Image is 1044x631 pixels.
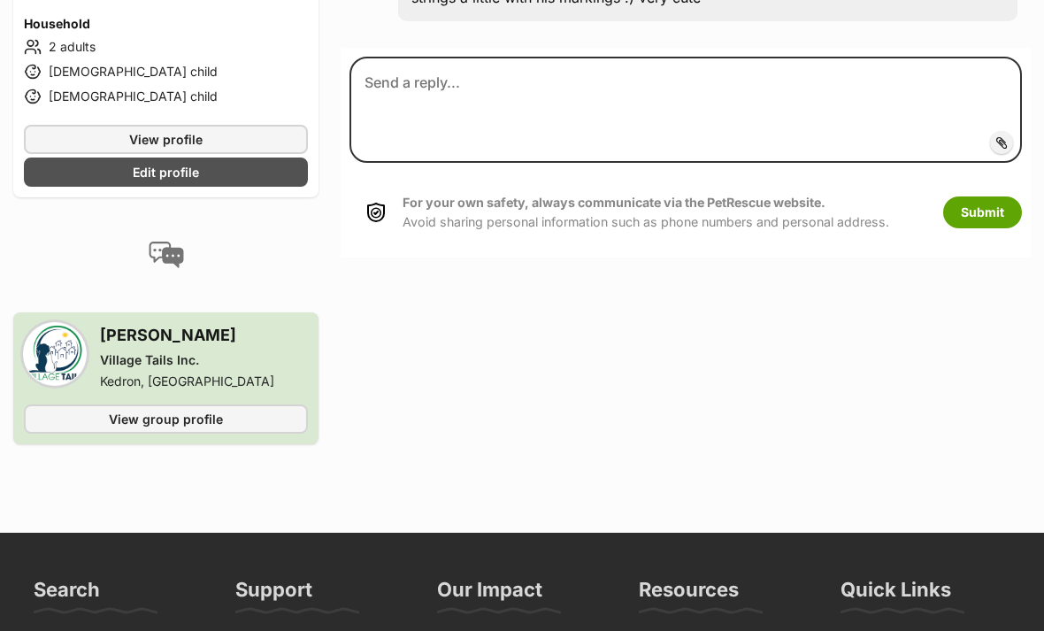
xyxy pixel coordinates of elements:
h3: Resources [639,577,739,612]
span: View profile [129,130,203,149]
img: Village Tails Inc. profile pic [24,323,86,385]
img: conversation-icon-4a6f8262b818ee0b60e3300018af0b2d0b884aa5de6e9bcb8d3d4eeb1a70a7c4.svg [149,242,184,268]
span: Edit profile [133,163,199,181]
strong: For your own safety, always communicate via the PetRescue website. [403,195,825,210]
p: Avoid sharing personal information such as phone numbers and personal address. [403,193,889,231]
h3: [PERSON_NAME] [100,323,274,348]
li: [DEMOGRAPHIC_DATA] child [24,61,308,82]
li: 2 adults [24,36,308,58]
div: Village Tails Inc. [100,351,274,369]
h3: Our Impact [437,577,542,612]
a: Edit profile [24,158,308,187]
li: [DEMOGRAPHIC_DATA] child [24,86,308,107]
a: View group profile [24,404,308,434]
h3: Search [34,577,100,612]
h4: Household [24,15,308,33]
a: View profile [24,125,308,154]
h3: Support [235,577,312,612]
h3: Quick Links [841,577,951,612]
div: Kedron, [GEOGRAPHIC_DATA] [100,373,274,390]
span: View group profile [109,410,223,428]
button: Submit [943,196,1022,228]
